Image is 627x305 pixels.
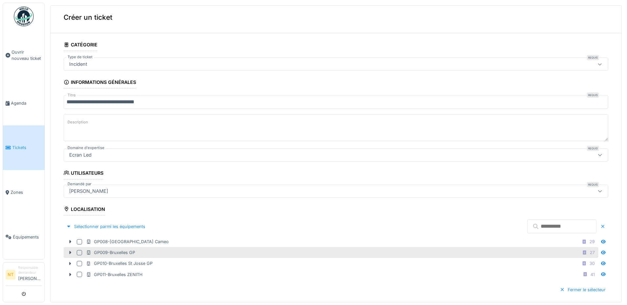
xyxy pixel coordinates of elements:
div: Requis [587,55,599,60]
a: Tickets [3,125,44,170]
label: Domaine d'expertise [66,145,106,151]
div: Catégorie [64,40,98,51]
div: [PERSON_NAME] [67,188,111,195]
div: 27 [590,249,595,256]
label: Titre [66,92,77,98]
img: Badge_color-CXgf-gQk.svg [14,7,34,26]
label: Type de ticket [66,54,94,60]
div: Incident [67,61,90,68]
div: 41 [590,271,595,278]
div: Informations générales [64,77,136,89]
span: Tickets [12,144,42,151]
a: Zones [3,170,44,215]
div: Créer un ticket [50,2,621,33]
div: Requis [587,182,599,187]
span: Zones [11,189,42,195]
a: Ouvrir nouveau ticket [3,30,44,81]
span: Ouvrir nouveau ticket [12,49,42,62]
div: GP010-Bruxelles St Josse GP [86,260,153,267]
div: 30 [589,260,595,267]
a: NT Responsable demandeur[PERSON_NAME] [6,265,42,286]
div: Utilisateurs [64,168,103,179]
div: Requis [587,92,599,98]
a: Agenda [3,81,44,126]
div: Sélectionner parmi les équipements [64,222,148,231]
div: GP009-Bruxelles GP [86,249,135,256]
li: [PERSON_NAME] [18,265,42,284]
li: NT [6,270,15,280]
div: Ecran Led [67,151,94,159]
div: 29 [589,239,595,245]
div: GP011-Bruxelles ZENITH [86,271,143,278]
div: Requis [587,146,599,151]
div: Fermer le sélecteur [557,285,608,294]
a: Équipements [3,215,44,259]
div: Localisation [64,204,105,216]
label: Description [66,118,89,126]
div: Responsable demandeur [18,265,42,275]
label: Demandé par [66,181,93,187]
span: Équipements [13,234,42,240]
span: Agenda [11,100,42,106]
div: GP008-[GEOGRAPHIC_DATA] Cameo [86,239,169,245]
